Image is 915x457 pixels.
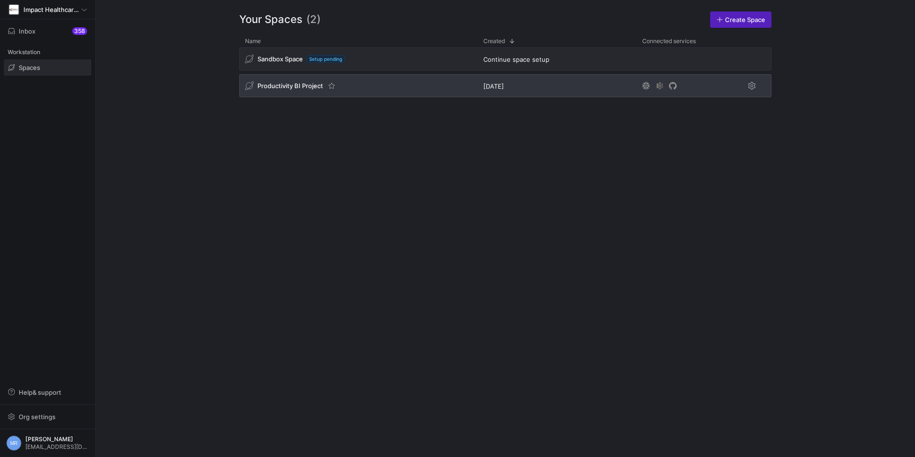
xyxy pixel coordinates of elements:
span: Productivity BI Project [257,82,323,90]
span: Your Spaces [239,11,302,28]
span: Spaces [19,64,40,71]
button: MR[PERSON_NAME][EMAIL_ADDRESS][DOMAIN_NAME] [4,433,91,453]
img: https://storage.googleapis.com/y42-prod-data-exchange/images/6On40cC7BTNLwgzZ6Z6KvpMAPxzV1NWE9CLY... [9,5,19,14]
div: MR [6,435,22,451]
span: [PERSON_NAME] [25,436,89,443]
span: Continue space setup [483,56,549,63]
button: Help& support [4,384,91,400]
button: Org settings [4,409,91,425]
button: Inbox358 [4,23,91,39]
span: Created [483,38,505,45]
span: Create Space [725,16,765,23]
div: 358 [72,27,87,35]
span: [DATE] [483,82,504,90]
div: Press SPACE to select this row. [239,74,771,101]
div: Workstation [4,45,91,59]
span: Sandbox Space [257,55,303,63]
a: Create Space [710,11,771,28]
span: Connected services [642,38,696,45]
a: Spaces [4,59,91,76]
a: Org settings [4,414,91,422]
span: Impact Healthcare Solutions [23,6,81,13]
span: (2) [306,11,321,28]
span: Org settings [19,413,56,421]
div: Press SPACE to select this row. [239,47,771,74]
span: Inbox [19,27,35,35]
span: Help & support [19,388,61,396]
span: Name [245,38,261,45]
span: [EMAIL_ADDRESS][DOMAIN_NAME] [25,444,89,450]
span: Setup pending [307,55,345,63]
